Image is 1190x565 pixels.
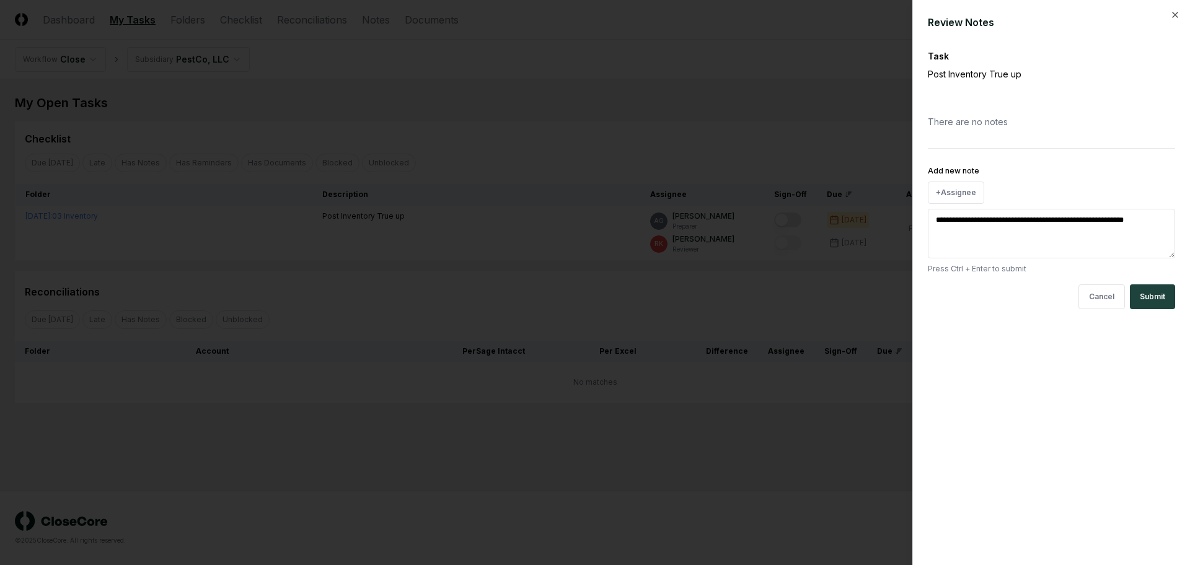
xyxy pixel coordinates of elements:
[928,105,1175,138] div: There are no notes
[928,50,1175,63] div: Task
[928,263,1175,274] p: Press Ctrl + Enter to submit
[928,15,1175,30] div: Review Notes
[1078,284,1125,309] button: Cancel
[928,68,1132,81] p: Post Inventory True up
[1130,284,1175,309] button: Submit
[928,182,984,204] button: +Assignee
[928,166,979,175] label: Add new note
